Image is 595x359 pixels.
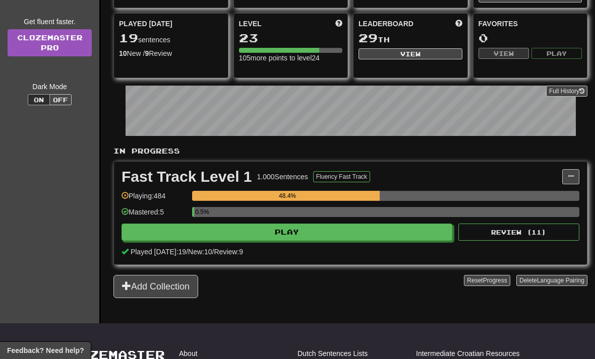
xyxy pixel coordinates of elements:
span: 29 [359,31,378,45]
button: Fluency Fast Track [313,171,370,182]
div: New / Review [119,48,223,58]
p: In Progress [113,146,587,156]
div: 1.000 Sentences [257,172,308,182]
a: Dutch Sentences Lists [297,348,368,358]
span: New: 10 [188,248,212,256]
div: Mastered: 5 [122,207,187,224]
span: Leaderboard [359,19,413,29]
div: 105 more points to level 24 [239,53,343,63]
div: Get fluent faster. [8,17,92,27]
a: About [179,348,198,358]
button: On [28,94,50,105]
button: Play [122,224,452,241]
strong: 10 [119,49,127,57]
a: ClozemasterPro [8,29,92,56]
div: 0 [479,32,582,44]
div: sentences [119,32,223,45]
strong: 9 [145,49,149,57]
span: Played [DATE] [119,19,172,29]
span: Score more points to level up [335,19,342,29]
div: th [359,32,462,45]
span: This week in points, UTC [455,19,462,29]
span: Played [DATE]: 19 [131,248,186,256]
span: / [186,248,188,256]
span: Open feedback widget [7,345,84,355]
span: Progress [483,277,507,284]
a: Intermediate Croatian Resources [416,348,519,358]
div: 48.4% [195,191,379,201]
div: Playing: 484 [122,191,187,207]
button: View [359,48,462,59]
span: Review: 9 [214,248,243,256]
span: / [212,248,214,256]
div: Dark Mode [8,82,92,92]
span: 19 [119,31,138,45]
button: ResetProgress [464,275,510,286]
button: Review (11) [458,224,579,241]
button: DeleteLanguage Pairing [516,275,587,286]
button: Full History [546,86,587,97]
button: View [479,48,529,59]
div: 23 [239,32,343,44]
button: Play [531,48,582,59]
span: Level [239,19,262,29]
div: Favorites [479,19,582,29]
span: Language Pairing [537,277,584,284]
div: Fast Track Level 1 [122,169,252,184]
button: Off [49,94,72,105]
button: Add Collection [113,275,198,298]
